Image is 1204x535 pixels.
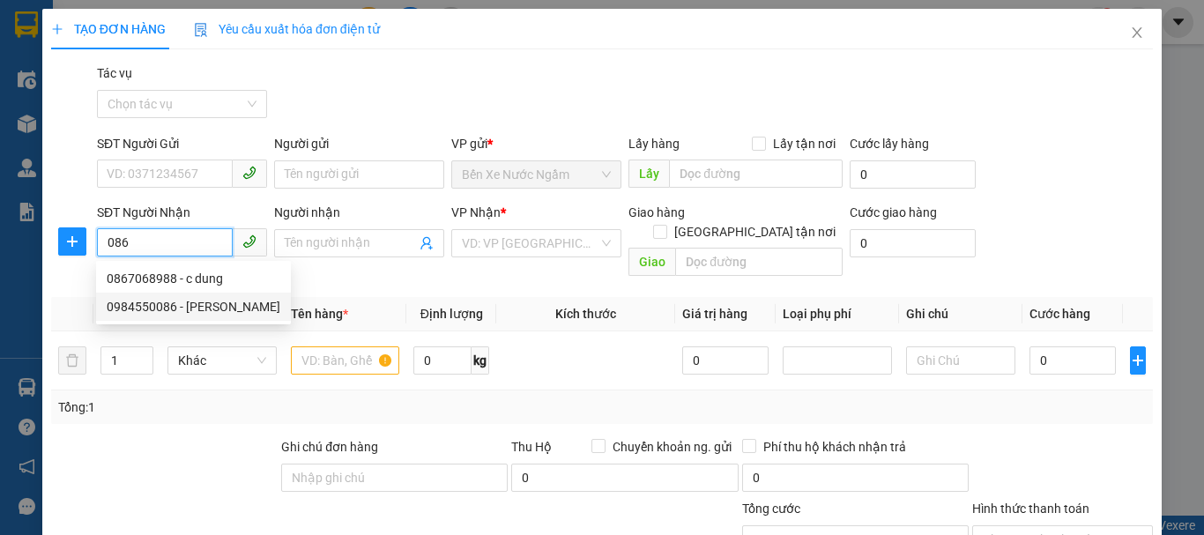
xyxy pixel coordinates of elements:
div: 0984550086 - ngọc anh [96,293,291,321]
span: plus [1131,353,1145,368]
th: Ghi chú [899,297,1022,331]
div: 0867068988 - c dung [96,264,291,293]
span: Lấy hàng [628,137,680,151]
span: Chuyển khoản ng. gửi [606,437,739,457]
div: VP gửi [451,134,621,153]
label: Ghi chú đơn hàng [281,440,378,454]
button: plus [1130,346,1146,375]
span: plus [51,23,63,35]
button: plus [58,227,86,256]
label: Cước giao hàng [850,205,937,219]
label: Cước lấy hàng [850,137,929,151]
span: user-add [420,236,434,250]
span: Thu Hộ [511,440,552,454]
span: VP Nhận [451,205,501,219]
span: TẠO ĐƠN HÀNG [51,22,166,36]
div: 0867068988 - c dung [107,269,280,288]
button: Close [1112,9,1162,58]
span: Tổng cước [742,502,800,516]
th: Loại phụ phí [776,297,899,331]
span: Khác [178,347,266,374]
span: Phí thu hộ khách nhận trả [756,437,913,457]
div: Tổng: 1 [58,398,466,417]
span: Cước hàng [1029,307,1090,321]
input: Dọc đường [675,248,843,276]
input: Dọc đường [669,160,843,188]
span: close [1130,26,1144,40]
span: Lấy [628,160,669,188]
span: Yêu cầu xuất hóa đơn điện tử [194,22,380,36]
span: Giao [628,248,675,276]
span: plus [59,234,85,249]
label: Tác vụ [97,66,132,80]
span: phone [242,166,256,180]
div: 0984550086 - [PERSON_NAME] [107,297,280,316]
div: SĐT Người Gửi [97,134,267,153]
span: Định lượng [420,307,483,321]
input: Cước giao hàng [850,229,976,257]
span: Lấy tận nơi [766,134,843,153]
img: icon [194,23,208,37]
input: Cước lấy hàng [850,160,976,189]
span: Bến Xe Nước Ngầm [462,161,611,188]
span: Kích thước [555,307,616,321]
span: phone [242,234,256,249]
span: Giao hàng [628,205,685,219]
span: Giá trị hàng [682,307,747,321]
input: Ghi chú đơn hàng [281,464,508,492]
div: SĐT Người Nhận [97,203,267,222]
span: [GEOGRAPHIC_DATA] tận nơi [667,222,843,241]
span: Tên hàng [291,307,348,321]
input: VD: Bàn, Ghế [291,346,400,375]
input: Ghi Chú [906,346,1015,375]
label: Hình thức thanh toán [972,502,1089,516]
span: kg [472,346,489,375]
div: Người gửi [274,134,444,153]
input: 0 [682,346,769,375]
div: Người nhận [274,203,444,222]
button: delete [58,346,86,375]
